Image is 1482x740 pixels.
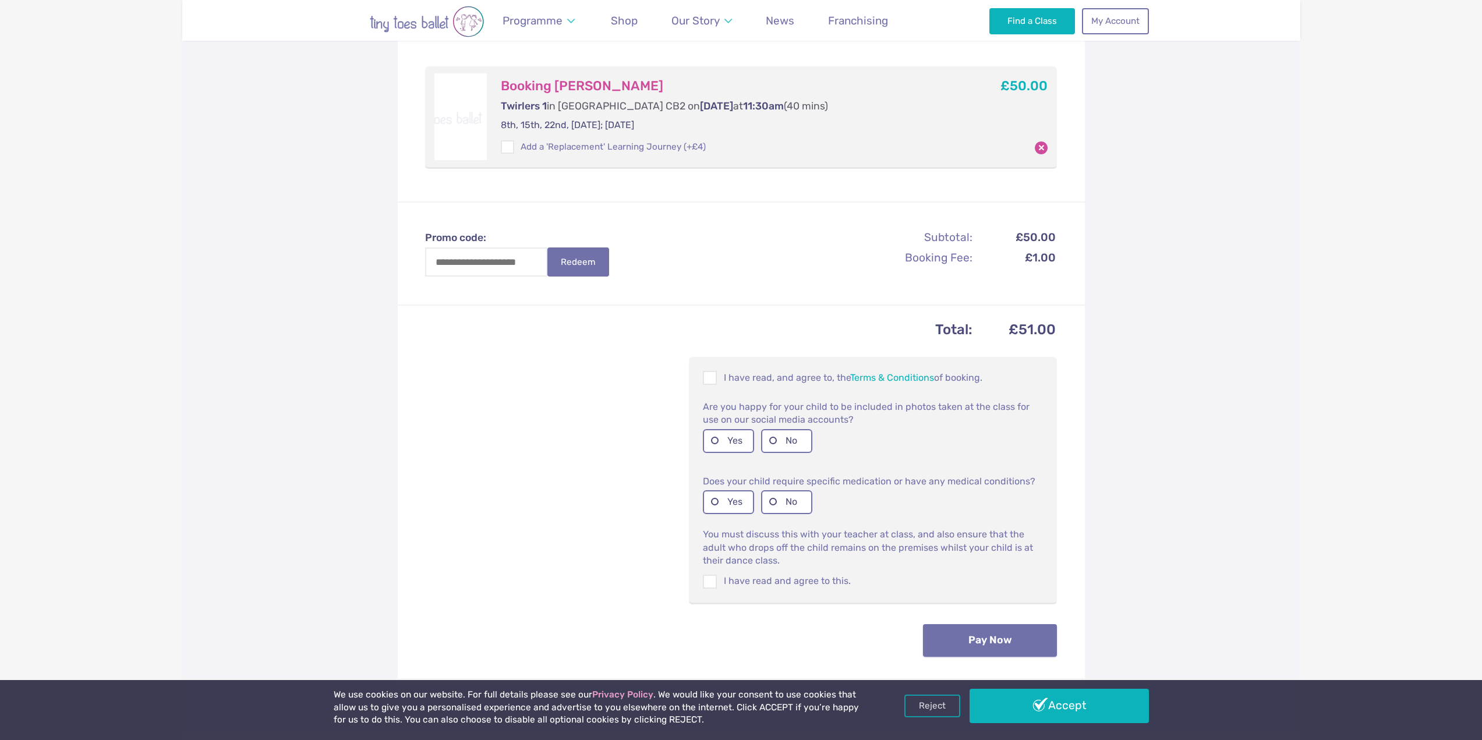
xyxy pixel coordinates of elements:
p: We use cookies on our website. For full details please see our . We would like your consent to us... [334,689,864,727]
a: Accept [970,689,1149,723]
a: Find a Class [989,8,1075,34]
td: £51.00 [974,318,1056,342]
p: I have read, and agree to, the of booking. [703,371,1043,385]
a: Reject [904,695,960,717]
p: in [GEOGRAPHIC_DATA] CB2 on at (40 mins) [501,99,960,114]
button: Redeem [547,247,609,277]
label: Promo code: [425,231,621,245]
th: Subtotal: [848,228,973,247]
p: You must discuss this with your teacher at class, and also ensure that the adult who drops off th... [703,521,1043,567]
span: News [766,14,794,27]
label: No [761,429,812,453]
span: [DATE] [700,100,733,112]
span: 11:30am [743,100,784,112]
p: Does your child require specific medication or have any medical conditions? [703,474,1043,488]
p: 8th, 15th, 22nd, [DATE]; [DATE] [501,119,960,132]
label: No [761,490,812,514]
a: Franchising [823,7,894,34]
b: £50.00 [1000,78,1048,94]
td: £50.00 [974,228,1056,247]
a: Privacy Policy [592,689,653,700]
a: Shop [606,7,643,34]
label: Yes [703,490,754,514]
span: Programme [503,14,563,27]
a: Our Story [666,7,737,34]
h3: Booking [PERSON_NAME] [501,78,960,94]
a: Programme [497,7,581,34]
span: Shop [611,14,638,27]
a: Terms & Conditions [850,372,934,383]
td: £1.00 [974,248,1056,267]
span: Franchising [828,14,888,27]
span: Twirlers 1 [501,100,547,112]
a: My Account [1082,8,1148,34]
span: Our Story [671,14,720,27]
th: Total: [426,318,974,342]
a: News [761,7,800,34]
label: I have read and agree to this. [703,575,1043,587]
p: Are you happy for your child to be included in photos taken at the class for use on our social me... [703,399,1043,426]
label: Add a 'Replacement' Learning Journey (+£4) [501,141,706,153]
label: Yes [703,429,754,453]
img: tiny toes ballet [334,6,520,37]
th: Booking Fee: [848,248,973,267]
button: Pay Now [923,624,1057,657]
